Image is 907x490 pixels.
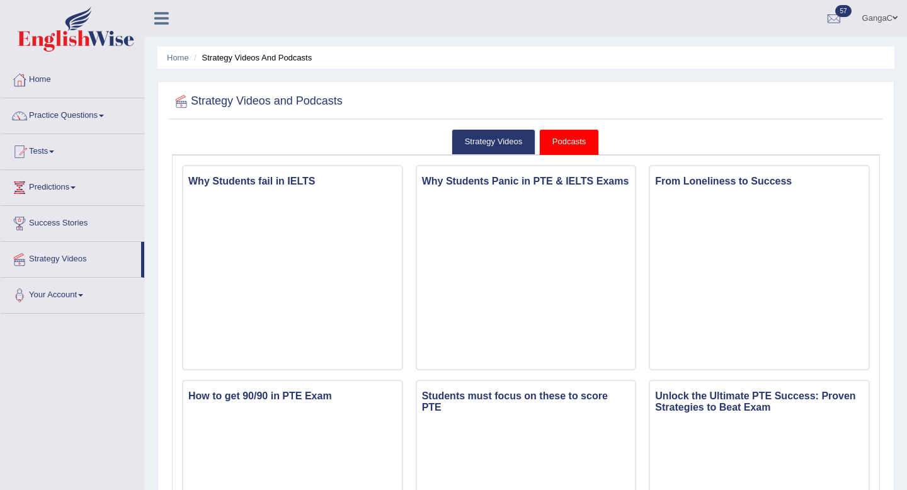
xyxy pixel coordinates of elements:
li: Strategy Videos and Podcasts [191,52,312,64]
a: Predictions [1,170,144,202]
a: Practice Questions [1,98,144,130]
h3: Why Students fail in IELTS [183,173,402,190]
a: Home [1,62,144,94]
a: Success Stories [1,206,144,237]
h3: Unlock the Ultimate PTE Success: Proven Strategies to Beat Exam [650,387,869,416]
h2: Strategy Videos and Podcasts [172,92,343,111]
h3: How to get 90/90 in PTE Exam [183,387,402,405]
a: Tests [1,134,144,166]
span: 57 [835,5,851,17]
a: Strategy Videos [452,129,536,155]
a: Home [167,53,189,62]
a: Strategy Videos [1,242,141,273]
h3: From Loneliness to Success [650,173,869,190]
a: Podcasts [539,129,599,155]
h3: Students must focus on these to score PTE [417,387,636,416]
a: Your Account [1,278,144,309]
h3: Why Students Panic in PTE & IELTS Exams [417,173,636,190]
